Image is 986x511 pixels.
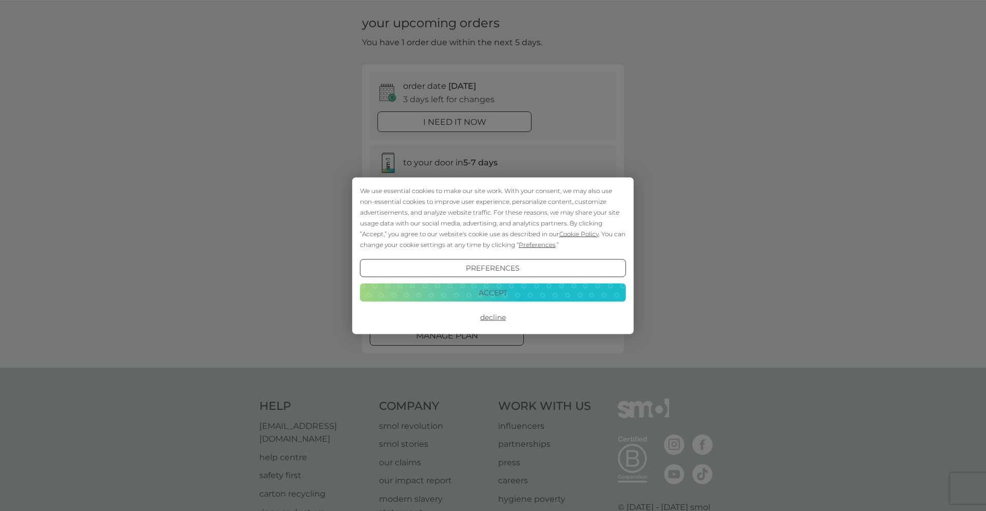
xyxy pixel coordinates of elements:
span: Cookie Policy [559,230,599,237]
div: Cookie Consent Prompt [352,177,634,334]
button: Accept [360,283,626,302]
div: We use essential cookies to make our site work. With your consent, we may also use non-essential ... [360,185,626,250]
button: Preferences [360,259,626,277]
button: Decline [360,308,626,327]
span: Preferences [519,240,556,248]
